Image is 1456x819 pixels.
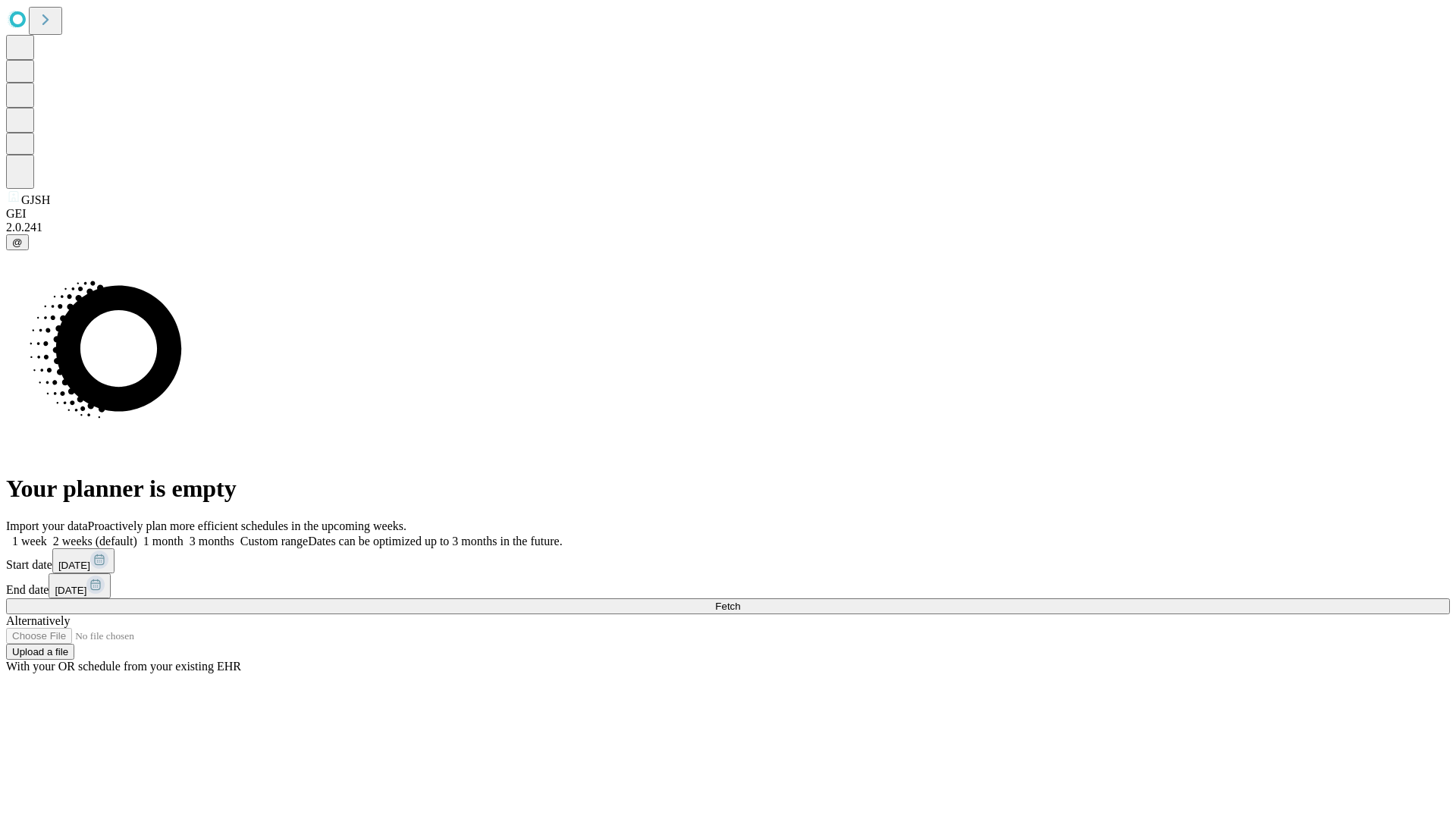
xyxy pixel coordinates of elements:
span: Proactively plan more efficient schedules in the upcoming weeks. [88,519,406,532]
h1: Your planner is empty [6,475,1450,503]
span: Fetch [715,601,740,612]
div: Start date [6,548,1450,573]
button: [DATE] [49,573,111,598]
div: End date [6,573,1450,598]
span: GJSH [21,193,50,206]
span: 1 week [12,535,47,548]
button: [DATE] [52,548,115,573]
span: 2 weeks (default) [53,535,137,548]
span: @ [12,237,23,248]
div: 2.0.241 [6,221,1450,234]
span: Alternatively [6,614,70,627]
button: Upload a file [6,644,74,660]
span: 1 month [143,535,184,548]
span: [DATE] [55,585,86,596]
span: With your OR schedule from your existing EHR [6,660,241,673]
span: Import your data [6,519,88,532]
span: Custom range [240,535,308,548]
div: GEI [6,207,1450,221]
span: Dates can be optimized up to 3 months in the future. [308,535,562,548]
button: @ [6,234,29,250]
span: 3 months [190,535,234,548]
button: Fetch [6,598,1450,614]
span: [DATE] [58,560,90,571]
